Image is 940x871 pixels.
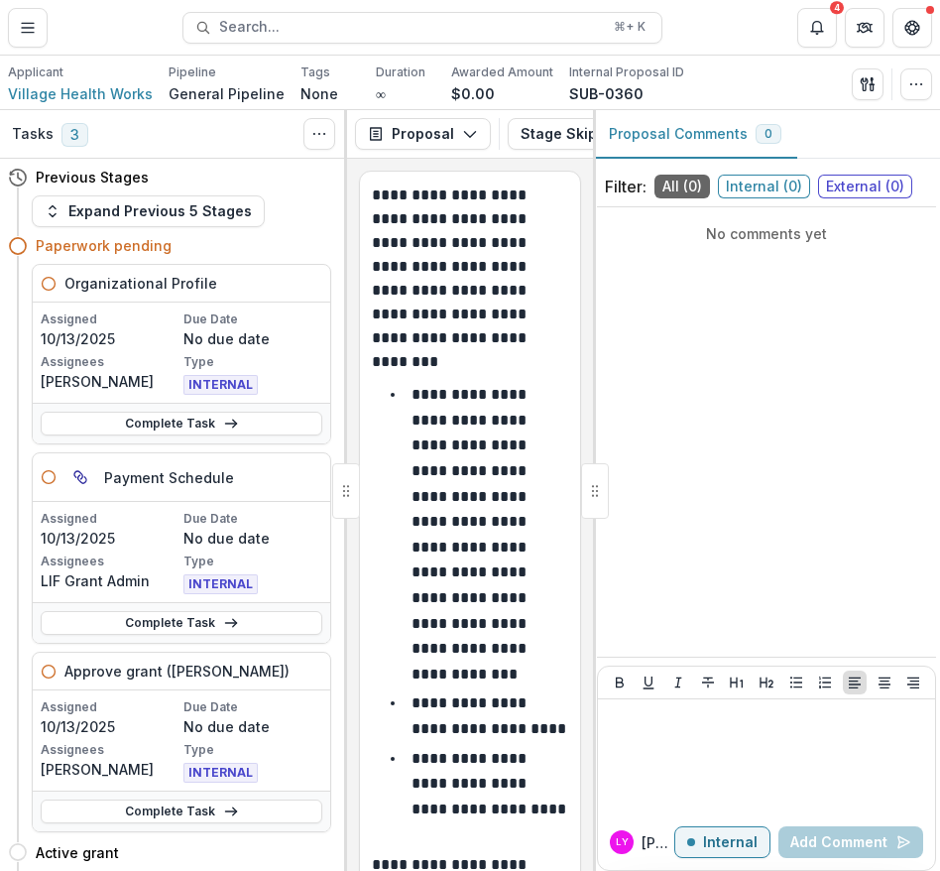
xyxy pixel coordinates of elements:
[608,671,632,694] button: Bold
[642,832,674,853] p: [PERSON_NAME]
[718,175,810,198] span: Internal ( 0 )
[8,8,48,48] button: Toggle Menu
[41,510,179,528] p: Assigned
[183,698,322,716] p: Due Date
[830,1,844,15] div: 4
[451,83,495,104] p: $0.00
[61,123,88,147] span: 3
[8,83,153,104] a: Village Health Works
[41,698,179,716] p: Assigned
[64,461,96,493] button: View dependent tasks
[183,328,322,349] p: No due date
[36,167,149,187] h4: Previous Stages
[41,759,179,780] p: [PERSON_NAME]
[64,661,290,682] h5: Approve grant ([PERSON_NAME])
[183,528,322,549] p: No due date
[755,671,778,694] button: Heading 2
[843,671,867,694] button: Align Left
[654,175,710,198] span: All ( 0 )
[183,553,322,570] p: Type
[508,118,811,150] button: Stage Skip (to Funding Decision)
[183,375,258,395] span: INTERNAL
[300,83,338,104] p: None
[41,528,179,549] p: 10/13/2025
[41,412,322,435] a: Complete Task
[41,553,179,570] p: Assignees
[764,127,772,141] span: 0
[593,110,797,159] button: Proposal Comments
[901,671,925,694] button: Align Right
[183,574,258,594] span: INTERNAL
[183,510,322,528] p: Due Date
[703,834,758,851] p: Internal
[605,175,646,198] p: Filter:
[41,570,179,591] p: LIF Grant Admin
[36,842,119,863] h4: Active grant
[41,328,179,349] p: 10/13/2025
[303,118,335,150] button: Toggle View Cancelled Tasks
[637,671,660,694] button: Underline
[784,671,808,694] button: Bullet List
[41,353,179,371] p: Assignees
[64,273,217,294] h5: Organizational Profile
[300,63,330,81] p: Tags
[41,716,179,737] p: 10/13/2025
[183,311,322,328] p: Due Date
[616,837,629,847] div: Lara Yellin
[36,235,172,256] h4: Paperwork pending
[569,83,644,104] p: SUB-0360
[104,467,234,488] h5: Payment Schedule
[169,83,285,104] p: General Pipeline
[12,126,54,143] h3: Tasks
[41,371,179,392] p: [PERSON_NAME]
[41,611,322,635] a: Complete Task
[797,8,837,48] button: Notifications
[569,63,684,81] p: Internal Proposal ID
[605,223,928,244] p: No comments yet
[666,671,690,694] button: Italicize
[355,118,491,150] button: Proposal
[818,175,912,198] span: External ( 0 )
[873,671,896,694] button: Align Center
[32,195,265,227] button: Expand Previous 5 Stages
[8,63,63,81] p: Applicant
[41,741,179,759] p: Assignees
[696,671,720,694] button: Strike
[41,311,179,328] p: Assigned
[778,826,923,858] button: Add Comment
[725,671,749,694] button: Heading 1
[169,63,216,81] p: Pipeline
[183,716,322,737] p: No due date
[451,63,553,81] p: Awarded Amount
[674,826,770,858] button: Internal
[610,16,649,38] div: ⌘ + K
[813,671,837,694] button: Ordered List
[219,19,602,36] span: Search...
[183,353,322,371] p: Type
[182,12,662,44] button: Search...
[41,800,322,823] a: Complete Task
[892,8,932,48] button: Get Help
[376,63,425,81] p: Duration
[183,763,258,783] span: INTERNAL
[845,8,884,48] button: Partners
[376,83,386,104] p: ∞
[183,741,322,759] p: Type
